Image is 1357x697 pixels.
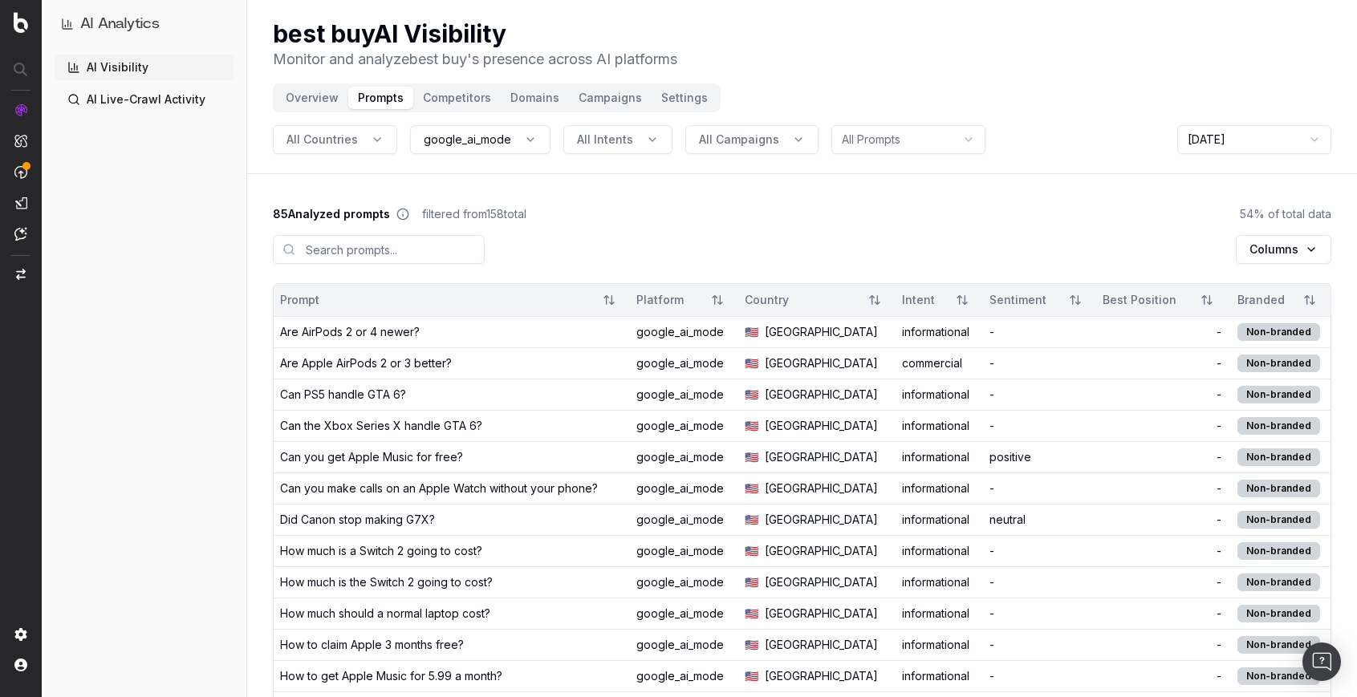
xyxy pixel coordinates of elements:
div: - [989,418,1090,434]
span: filtered from 158 total [422,206,526,222]
div: - [989,637,1090,653]
span: All Intents [577,132,633,148]
div: google_ai_mode [636,355,732,371]
div: - [989,324,1090,340]
div: Open Intercom Messenger [1302,642,1341,681]
span: 🇺🇸 [745,387,758,403]
img: My account [14,659,27,671]
div: Non-branded [1237,573,1320,591]
div: google_ai_mode [636,543,732,559]
div: informational [902,668,977,684]
div: How much should a normal laptop cost? [280,606,490,622]
div: Non-branded [1237,386,1320,403]
div: Non-branded [1237,355,1320,372]
div: commercial [902,355,977,371]
div: How to get Apple Music for 5.99 a month? [280,668,502,684]
div: - [989,574,1090,590]
div: Are Apple AirPods 2 or 3 better? [280,355,452,371]
span: 54 % of total data [1240,206,1331,222]
div: - [1103,668,1221,684]
div: Non-branded [1237,480,1320,497]
button: AI Analytics [61,13,227,35]
img: Analytics [14,103,27,116]
div: Sentiment [989,292,1054,308]
a: AI Live-Crawl Activity [55,87,234,112]
div: Are AirPods 2 or 4 newer? [280,324,420,340]
div: informational [902,387,977,403]
img: Assist [14,227,27,241]
div: Can you get Apple Music for free? [280,449,463,465]
div: Country [745,292,854,308]
div: - [1103,543,1221,559]
button: Competitors [413,87,501,109]
div: Intent [902,292,941,308]
div: Non-branded [1237,511,1320,529]
button: Sort [860,286,889,314]
span: All Campaigns [699,132,779,148]
div: Did Canon stop making G7X? [280,512,435,528]
div: informational [902,512,977,528]
div: How much is a Switch 2 going to cost? [280,543,482,559]
span: google_ai_mode [424,132,511,148]
div: Prompt [280,292,588,308]
span: 🇺🇸 [745,512,758,528]
h1: best buy AI Visibility [273,19,677,48]
span: [GEOGRAPHIC_DATA] [765,387,878,403]
img: Switch project [16,269,26,280]
div: google_ai_mode [636,606,732,622]
div: - [989,606,1090,622]
div: informational [902,543,977,559]
a: AI Visibility [55,55,234,80]
img: Botify logo [14,12,28,33]
div: google_ai_mode [636,480,732,496]
span: 🇺🇸 [745,606,758,622]
div: - [989,387,1090,403]
div: informational [902,418,977,434]
div: - [1103,449,1221,465]
div: How much is the Switch 2 going to cost? [280,574,493,590]
button: Campaigns [569,87,652,109]
div: - [989,543,1090,559]
span: 🇺🇸 [745,480,758,496]
div: informational [902,574,977,590]
button: Sort [948,286,977,314]
h1: AI Analytics [80,13,160,35]
span: 🇺🇸 [745,418,758,434]
span: All Countries [286,132,358,148]
img: Setting [14,628,27,641]
div: - [1103,418,1221,434]
div: google_ai_mode [636,637,732,653]
div: - [1103,637,1221,653]
div: Can you make calls on an Apple Watch without your phone? [280,480,598,496]
button: Columns [1236,235,1331,264]
div: google_ai_mode [636,512,732,528]
div: informational [902,606,977,622]
span: [GEOGRAPHIC_DATA] [765,418,878,434]
div: Non-branded [1237,667,1320,685]
div: - [1103,512,1221,528]
div: Best Position [1103,292,1186,308]
span: 85 Analyzed prompts [273,206,390,222]
button: Prompts [348,87,413,109]
button: Settings [652,87,717,109]
span: 🇺🇸 [745,449,758,465]
span: [GEOGRAPHIC_DATA] [765,543,878,559]
button: Sort [1192,286,1221,314]
span: 🇺🇸 [745,668,758,684]
span: 🇺🇸 [745,574,758,590]
div: neutral [989,512,1090,528]
div: positive [989,449,1090,465]
div: google_ai_mode [636,668,732,684]
div: google_ai_mode [636,418,732,434]
button: Overview [276,87,348,109]
div: google_ai_mode [636,387,732,403]
span: [GEOGRAPHIC_DATA] [765,606,878,622]
div: Non-branded [1237,417,1320,435]
span: [GEOGRAPHIC_DATA] [765,324,878,340]
div: informational [902,324,977,340]
span: [GEOGRAPHIC_DATA] [765,449,878,465]
div: google_ai_mode [636,449,732,465]
button: Sort [703,286,732,314]
div: Can the Xbox Series X handle GTA 6? [280,418,482,434]
span: [GEOGRAPHIC_DATA] [765,637,878,653]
